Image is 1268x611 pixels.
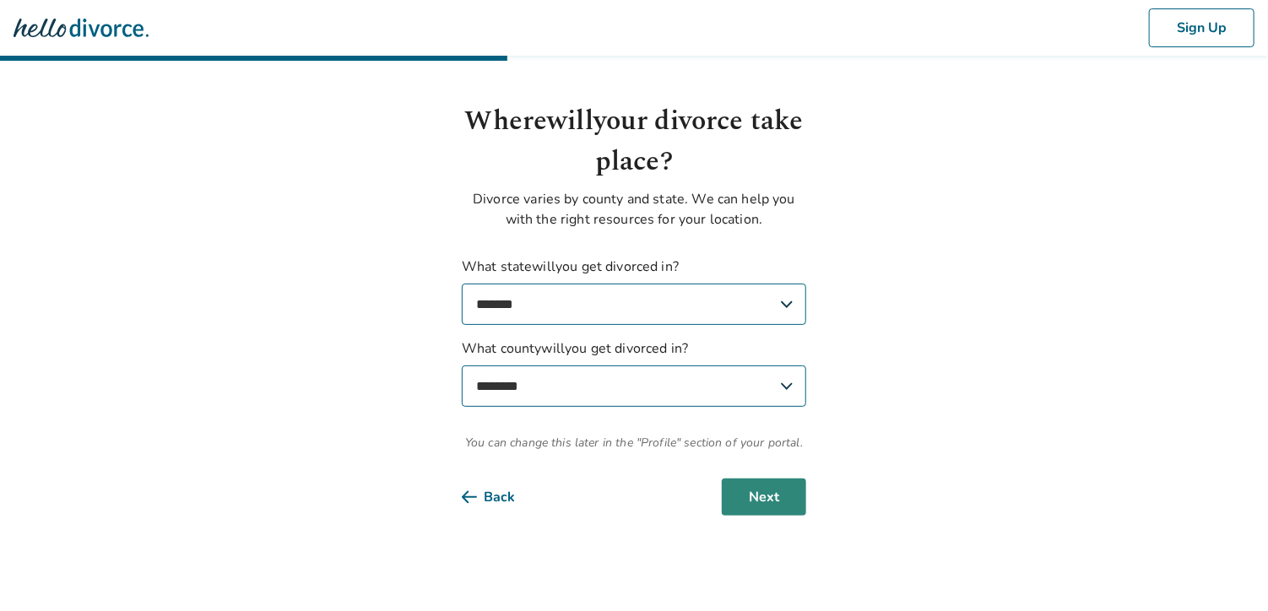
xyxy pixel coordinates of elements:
[14,11,149,45] img: Hello Divorce Logo
[722,479,806,516] button: Next
[462,365,806,407] select: What countywillyou get divorced in?
[462,189,806,230] p: Divorce varies by county and state. We can help you with the right resources for your location.
[462,479,542,516] button: Back
[462,101,806,182] h1: Where will your divorce take place?
[1184,530,1268,611] iframe: Chat Widget
[1149,8,1254,47] button: Sign Up
[462,338,806,407] label: What county will you get divorced in?
[462,257,806,325] label: What state will you get divorced in?
[462,284,806,325] select: What statewillyou get divorced in?
[462,434,806,451] span: You can change this later in the "Profile" section of your portal.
